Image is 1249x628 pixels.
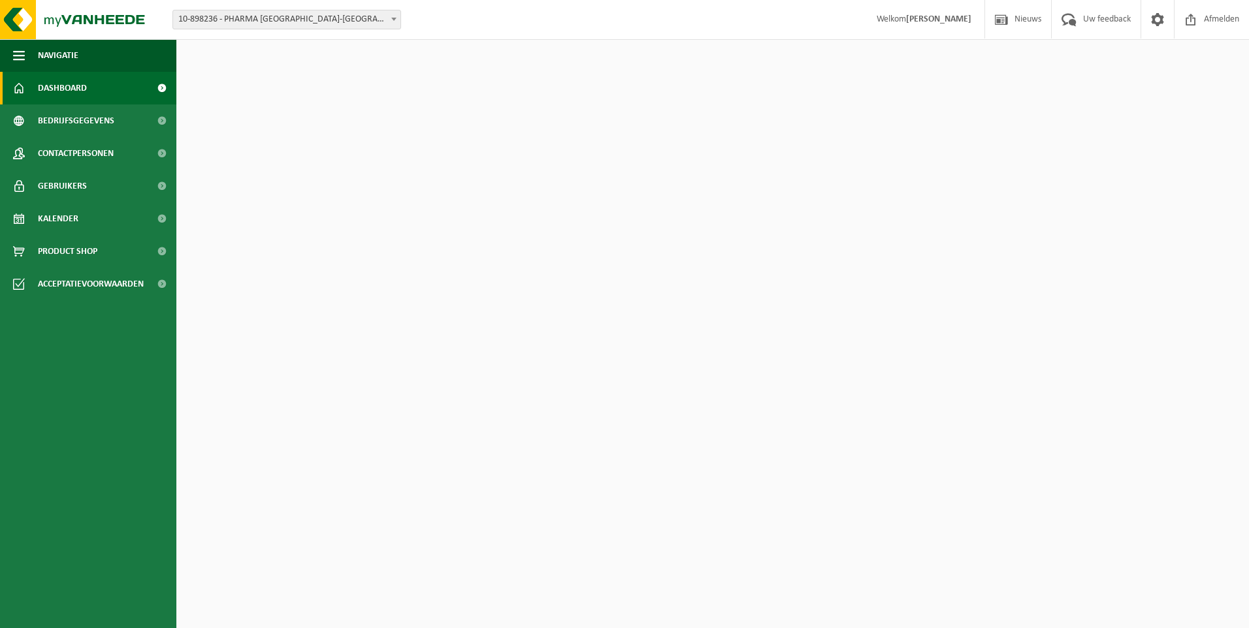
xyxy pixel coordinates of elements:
[38,72,87,104] span: Dashboard
[38,104,114,137] span: Bedrijfsgegevens
[173,10,400,29] span: 10-898236 - PHARMA BELGIUM-BELMEDIS TESSENDERLO - TESSENDERLO
[172,10,401,29] span: 10-898236 - PHARMA BELGIUM-BELMEDIS TESSENDERLO - TESSENDERLO
[38,170,87,202] span: Gebruikers
[906,14,971,24] strong: [PERSON_NAME]
[38,137,114,170] span: Contactpersonen
[38,39,78,72] span: Navigatie
[38,235,97,268] span: Product Shop
[38,202,78,235] span: Kalender
[38,268,144,300] span: Acceptatievoorwaarden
